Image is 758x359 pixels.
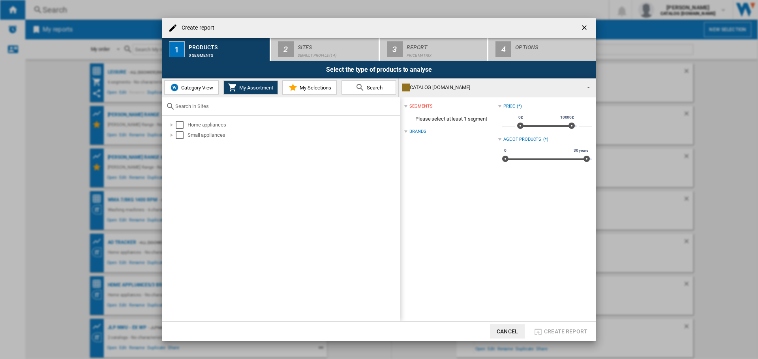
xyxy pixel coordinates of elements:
div: Small appliances [188,131,399,139]
div: Age of products [503,136,542,143]
button: 4 Options [488,38,596,61]
span: 30 years [572,147,589,154]
div: 2 [278,41,294,57]
div: Default profile (14) [298,49,375,58]
button: Cancel [490,324,525,339]
span: 10000£ [559,114,575,121]
button: My Assortment [223,80,278,95]
button: 2 Sites Default profile (14) [271,38,379,61]
div: Price [503,103,515,110]
span: Create report [544,328,587,335]
img: wiser-icon-blue.png [170,83,179,92]
div: Sites [298,41,375,49]
div: Price Matrix [407,49,484,58]
div: 4 [495,41,511,57]
div: 1 [169,41,185,57]
div: 0 segments [189,49,266,58]
md-checkbox: Select [176,131,188,139]
md-checkbox: Select [176,121,188,129]
button: getI18NText('BUTTONS.CLOSE_DIALOG') [577,20,593,36]
button: Create report [531,324,590,339]
span: My Selections [298,85,331,91]
button: Category View [164,80,219,95]
div: Report [407,41,484,49]
ng-md-icon: getI18NText('BUTTONS.CLOSE_DIALOG') [580,24,590,33]
div: 3 [387,41,403,57]
button: My Selections [282,80,337,95]
span: 0£ [517,114,524,121]
div: Brands [409,128,426,135]
div: CATALOG [DOMAIN_NAME] [402,82,580,93]
button: Search [341,80,396,95]
button: 1 Products 0 segments [162,38,270,61]
input: Search in Sites [175,103,396,109]
span: Category View [179,85,213,91]
span: Search [365,85,383,91]
span: My Assortment [237,85,273,91]
div: segments [409,103,432,110]
span: 0 [503,147,508,154]
h4: Create report [178,24,214,32]
button: 3 Report Price Matrix [380,38,488,61]
div: Home appliances [188,121,399,129]
span: Please select at least 1 segment [404,112,498,126]
div: Products [189,41,266,49]
div: Select the type of products to analyse [162,61,596,78]
div: Options [515,41,593,49]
